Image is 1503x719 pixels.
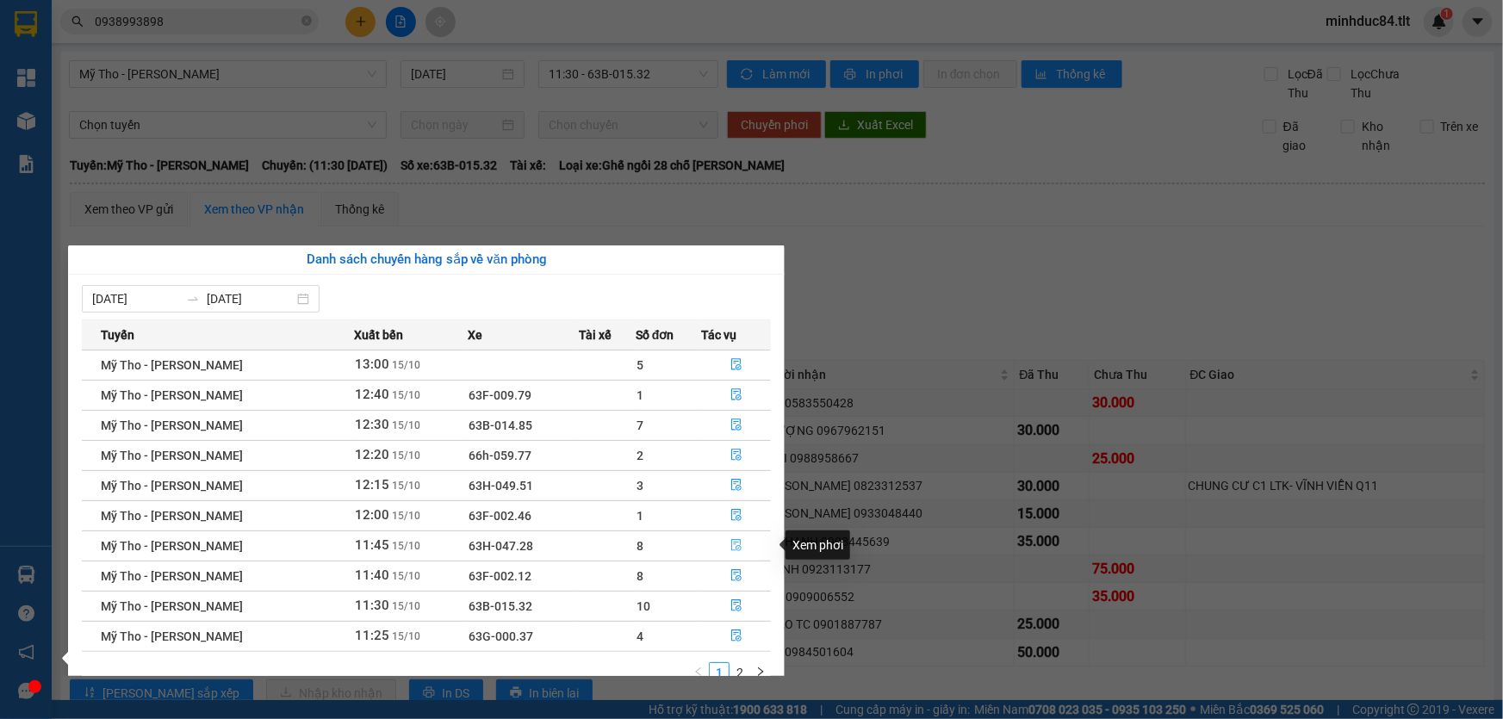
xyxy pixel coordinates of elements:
span: 11:30 [356,598,390,613]
span: 63F-002.46 [469,509,531,523]
span: 63F-009.79 [469,388,531,402]
span: 15/10 [393,359,421,371]
span: 63H-049.51 [469,479,533,493]
span: 10 [637,599,650,613]
button: file-done [703,532,771,560]
span: 4 [637,629,643,643]
span: Mỹ Tho - [PERSON_NAME] [101,599,243,613]
span: right [755,666,766,677]
span: 63B-014.85 [469,418,532,432]
span: file-done [730,509,742,523]
span: Mỹ Tho - [PERSON_NAME] [101,358,243,372]
span: Mỹ Tho - [PERSON_NAME] [101,449,243,462]
a: 1 [710,663,729,682]
button: left [688,662,709,683]
span: 12:00 [356,507,390,523]
span: 15/10 [393,449,421,462]
button: file-done [703,623,771,650]
span: 63G-000.37 [469,629,533,643]
span: Tuyến [101,325,134,344]
span: file-done [730,569,742,583]
span: 3 [637,479,643,493]
span: 8 [637,569,643,583]
li: Previous Page [688,662,709,683]
button: file-done [703,502,771,530]
span: 1 [637,509,643,523]
span: 63H-047.28 [469,539,533,553]
input: Đến ngày [207,289,294,308]
span: 63F-002.12 [469,569,531,583]
span: Số đơn [636,325,674,344]
span: Mỹ Tho - [PERSON_NAME] [101,569,243,583]
span: Mỹ Tho - [PERSON_NAME] [101,418,243,432]
span: 12:20 [356,447,390,462]
li: 1 [709,662,730,683]
span: 5 [637,358,643,372]
span: file-done [730,388,742,402]
li: Next Page [750,662,771,683]
span: to [186,292,200,306]
span: 12:15 [356,477,390,493]
span: file-done [730,358,742,372]
input: Từ ngày [92,289,179,308]
span: Tài xế [579,325,612,344]
span: Mỹ Tho - [PERSON_NAME] [101,629,243,643]
span: 8 [637,539,643,553]
span: 15/10 [393,480,421,492]
span: Tác vụ [702,325,737,344]
span: 15/10 [393,540,421,552]
span: file-done [730,539,742,553]
span: 1 [637,388,643,402]
span: file-done [730,599,742,613]
button: right [750,662,771,683]
span: Mỹ Tho - [PERSON_NAME] [101,539,243,553]
span: 15/10 [393,419,421,431]
span: 7 [637,418,643,432]
span: file-done [730,449,742,462]
span: 15/10 [393,389,421,401]
button: file-done [703,381,771,409]
span: 66h-059.77 [469,449,531,462]
span: 13:00 [356,356,390,372]
a: 2 [730,663,749,682]
span: 63B-015.32 [469,599,532,613]
span: 2 [637,449,643,462]
span: 12:40 [356,387,390,402]
span: 15/10 [393,630,421,642]
div: Xem phơi [786,530,850,560]
span: file-done [730,479,742,493]
span: 11:40 [356,567,390,583]
button: file-done [703,351,771,379]
button: file-done [703,592,771,620]
span: file-done [730,629,742,643]
text: SGTLT1510250010 [99,82,332,112]
button: file-done [703,562,771,590]
button: file-done [703,442,771,469]
span: Mỹ Tho - [PERSON_NAME] [101,479,243,493]
span: 15/10 [393,510,421,522]
li: 2 [730,662,750,683]
span: 11:25 [356,628,390,643]
span: Mỹ Tho - [PERSON_NAME] [101,388,243,402]
span: Mỹ Tho - [PERSON_NAME] [101,509,243,523]
span: 15/10 [393,600,421,612]
div: Danh sách chuyến hàng sắp về văn phòng [82,250,771,270]
div: [GEOGRAPHIC_DATA] [9,123,421,169]
span: swap-right [186,292,200,306]
span: left [693,666,704,677]
span: 15/10 [393,570,421,582]
span: file-done [730,418,742,432]
span: Xe [468,325,482,344]
button: file-done [703,412,771,439]
button: file-done [703,472,771,499]
span: Xuất bến [355,325,404,344]
span: 12:30 [356,417,390,432]
span: 11:45 [356,537,390,553]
